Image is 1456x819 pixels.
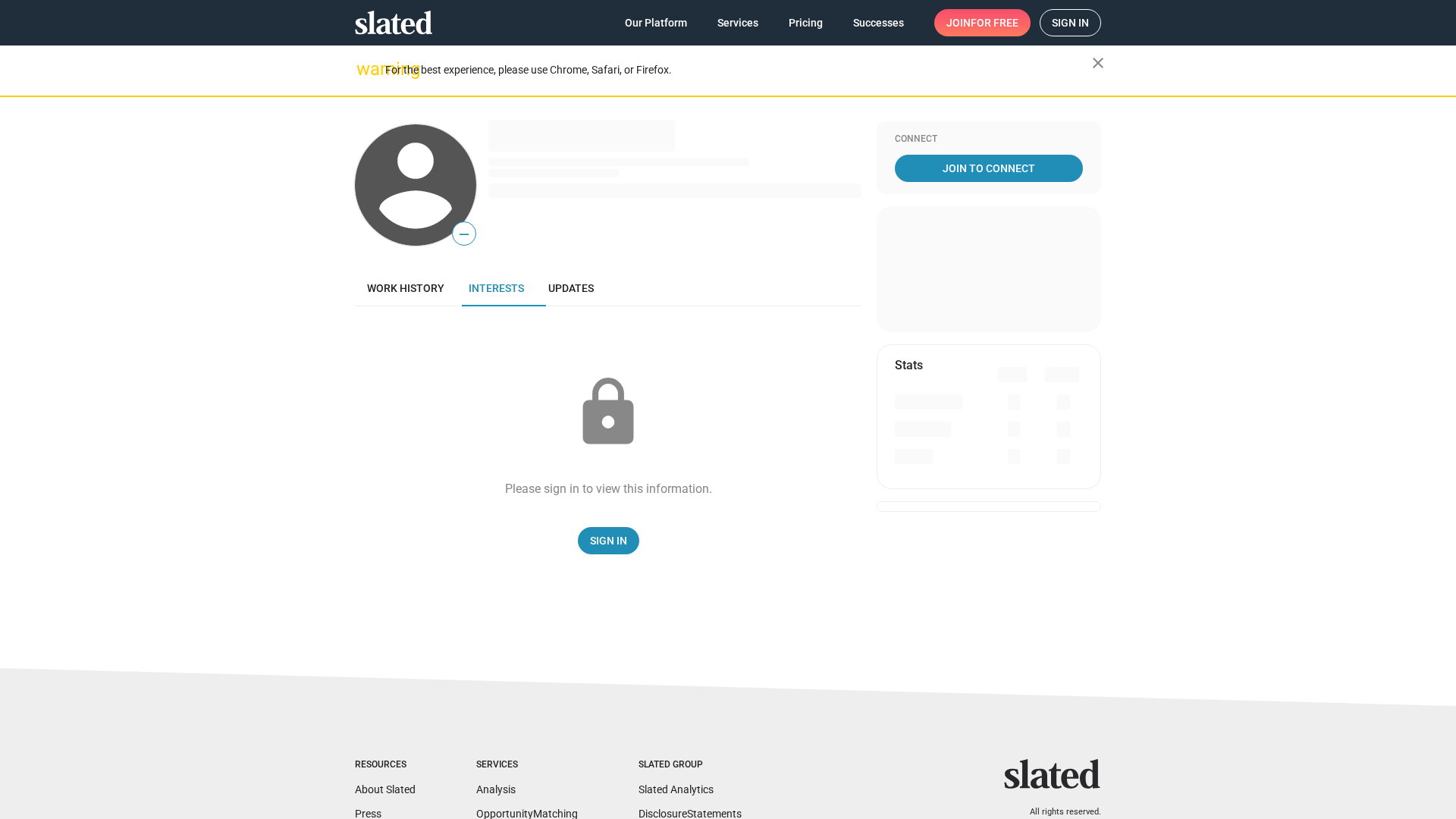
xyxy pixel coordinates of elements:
[895,357,923,373] mat-card-title: Stats
[625,9,687,36] span: Our Platform
[355,783,416,795] a: About Slated
[853,9,904,36] span: Successes
[639,759,742,771] div: Slated Group
[971,9,1018,36] span: for free
[356,60,375,78] mat-icon: warning
[895,133,1083,146] div: Connect
[590,527,627,554] span: Sign In
[895,155,1083,182] a: Join To Connect
[1089,54,1107,72] mat-icon: close
[476,783,516,795] a: Analysis
[355,759,416,771] div: Resources
[385,60,1092,80] div: For the best experience, please use Chrome, Safari, or Firefox.
[841,9,916,36] a: Successes
[570,375,646,450] mat-icon: lock
[1052,10,1089,36] span: Sign in
[898,155,1080,182] span: Join To Connect
[705,9,770,36] a: Services
[548,282,594,294] span: Updates
[453,224,475,244] span: —
[355,270,457,306] a: Work history
[639,783,714,795] a: Slated Analytics
[476,759,578,771] div: Services
[613,9,699,36] a: Our Platform
[367,282,444,294] span: Work history
[946,9,1018,36] span: Join
[789,9,823,36] span: Pricing
[578,527,639,554] a: Sign In
[1040,9,1101,36] a: Sign in
[505,481,712,497] div: Please sign in to view this information.
[934,9,1031,36] a: Joinfor free
[469,282,524,294] span: Interests
[717,9,758,36] span: Services
[777,9,835,36] a: Pricing
[457,270,536,306] a: Interests
[536,270,606,306] a: Updates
